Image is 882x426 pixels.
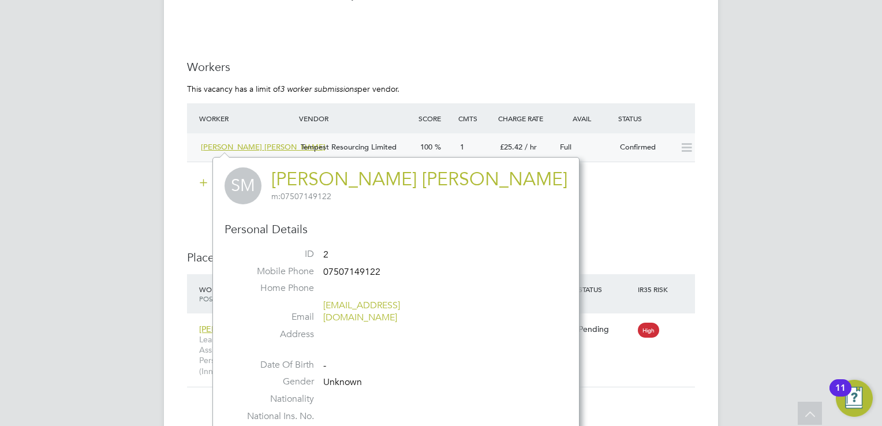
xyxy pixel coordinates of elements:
[615,138,675,157] div: Confirmed
[323,360,326,371] span: -
[280,84,357,94] em: 3 worker submissions
[192,174,278,192] button: Submit Worker
[233,328,314,341] label: Address
[233,410,314,423] label: National Ins. No.
[323,300,400,323] a: [EMAIL_ADDRESS][DOMAIN_NAME]
[635,279,675,300] div: IR35 Risk
[460,142,464,152] span: 1
[455,108,495,129] div: Cmts
[233,359,314,371] label: Date Of Birth
[495,108,555,129] div: Charge Rate
[196,108,296,129] div: Worker
[323,376,362,388] span: Unknown
[271,168,567,190] a: [PERSON_NAME] [PERSON_NAME]
[420,142,432,152] span: 100
[233,311,314,323] label: Email
[233,282,314,294] label: Home Phone
[225,167,261,204] span: SM
[271,191,331,201] span: 07507149122
[525,142,537,152] span: / hr
[225,222,567,237] h3: Personal Details
[323,249,328,260] span: 2
[416,108,455,129] div: Score
[271,191,281,201] span: m:
[199,324,334,334] span: [PERSON_NAME] [PERSON_NAME]
[187,250,695,265] h3: Placements
[199,334,273,376] span: Learning Support Assistant (with Personal Care) (Inner)
[615,108,695,129] div: Status
[233,266,314,278] label: Mobile Phone
[233,393,314,405] label: Nationality
[233,248,314,260] label: ID
[578,324,633,334] div: Pending
[199,285,231,303] span: / Position
[187,59,695,74] h3: Workers
[836,380,873,417] button: Open Resource Center, 11 new notifications
[301,142,397,152] span: Tempest Resourcing Limited
[560,142,571,152] span: Full
[638,323,659,338] span: High
[296,108,416,129] div: Vendor
[323,266,380,278] span: 07507149122
[575,279,636,300] div: Status
[233,376,314,388] label: Gender
[835,388,846,403] div: 11
[201,142,326,152] span: [PERSON_NAME] [PERSON_NAME]
[555,108,615,129] div: Avail
[187,84,695,94] p: This vacancy has a limit of per vendor.
[196,317,695,327] a: [PERSON_NAME] [PERSON_NAME]Learning Support Assistant (with Personal Care) (Inner)Tempest Resourc...
[500,142,522,152] span: £25.42
[196,279,276,309] div: Worker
